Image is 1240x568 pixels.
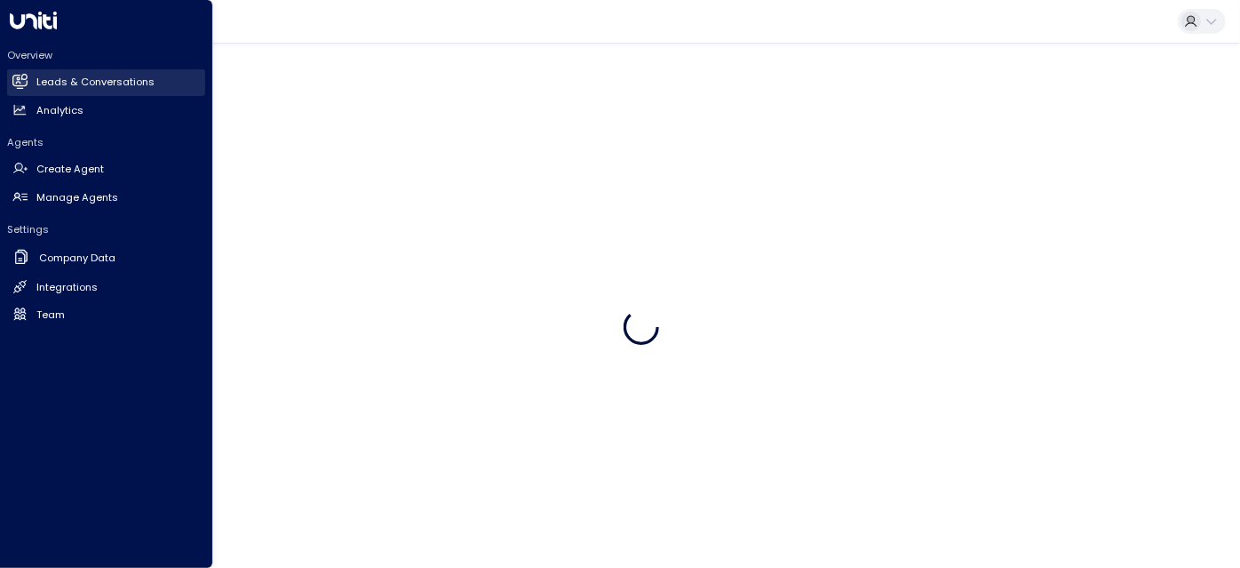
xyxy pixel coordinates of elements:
[7,135,205,149] h2: Agents
[36,190,118,205] h2: Manage Agents
[36,308,65,323] h2: Team
[7,156,205,183] a: Create Agent
[36,162,104,177] h2: Create Agent
[39,251,115,266] h2: Company Data
[7,244,205,273] a: Company Data
[36,75,155,90] h2: Leads & Conversations
[7,69,205,96] a: Leads & Conversations
[7,301,205,328] a: Team
[7,222,205,236] h2: Settings
[7,48,205,62] h2: Overview
[7,97,205,124] a: Analytics
[7,184,205,211] a: Manage Agents
[7,274,205,300] a: Integrations
[36,103,83,118] h2: Analytics
[36,280,98,295] h2: Integrations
